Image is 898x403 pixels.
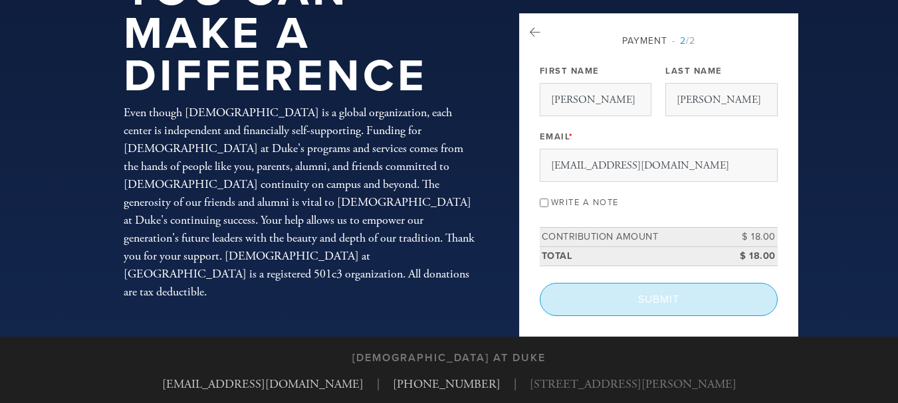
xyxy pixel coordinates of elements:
td: Total [540,246,718,266]
td: $ 18.00 [718,246,778,266]
span: This field is required. [569,131,574,142]
label: Write a note [551,197,619,208]
span: [STREET_ADDRESS][PERSON_NAME] [530,375,736,393]
td: $ 18.00 [718,228,778,247]
a: [EMAIL_ADDRESS][DOMAIN_NAME] [162,376,364,392]
td: Contribution Amount [540,228,718,247]
label: First Name [540,65,600,77]
span: | [514,375,516,393]
label: Last Name [665,65,723,77]
div: Payment [540,34,778,48]
input: Submit [540,283,778,316]
span: 2 [680,35,686,46]
span: /2 [672,35,695,46]
span: | [377,375,380,393]
div: Even though [DEMOGRAPHIC_DATA] is a global organization, each center is independent and financial... [124,104,476,301]
h3: [DEMOGRAPHIC_DATA] At Duke [352,352,546,364]
a: [PHONE_NUMBER] [393,376,501,392]
label: Email [540,131,574,143]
